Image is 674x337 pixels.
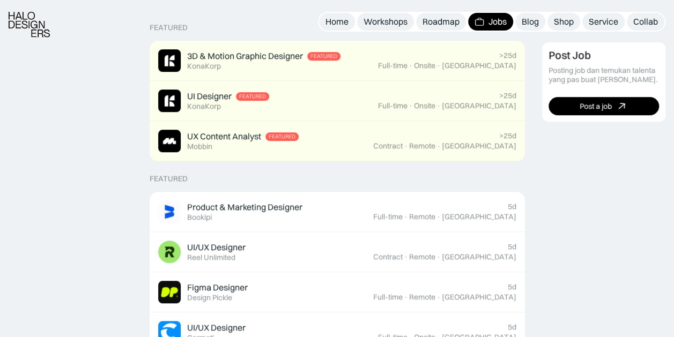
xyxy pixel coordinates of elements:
[150,232,525,272] a: Job ImageUI/UX DesignerReel Unlimited5dContract·Remote·[GEOGRAPHIC_DATA]
[404,293,408,302] div: ·
[158,89,181,112] img: Job Image
[499,51,516,60] div: >25d
[515,13,545,31] a: Blog
[547,13,580,31] a: Shop
[508,282,516,291] div: 5d
[378,61,408,70] div: Full-time
[373,252,403,261] div: Contract
[187,253,235,262] div: Reel Unlimited
[442,293,516,302] div: [GEOGRAPHIC_DATA]
[442,141,516,151] div: [GEOGRAPHIC_DATA]
[187,201,302,213] div: Product & Marketing Designer
[468,13,513,31] a: Jobs
[423,16,460,27] div: Roadmap
[508,242,516,251] div: 5d
[364,16,408,27] div: Workshops
[409,141,435,151] div: Remote
[187,102,221,111] div: KonaKorp
[522,16,539,27] div: Blog
[549,66,660,85] div: Posting job dan temukan talenta yang pas buat [PERSON_NAME].
[508,202,516,211] div: 5d
[580,102,612,111] div: Post a job
[549,49,591,62] div: Post Job
[499,91,516,100] div: >25d
[442,61,516,70] div: [GEOGRAPHIC_DATA]
[442,212,516,221] div: [GEOGRAPHIC_DATA]
[187,50,303,62] div: 3D & Motion Graphic Designer
[436,61,441,70] div: ·
[357,13,414,31] a: Workshops
[150,121,525,161] a: Job ImageUX Content AnalystFeaturedMobbin>25dContract·Remote·[GEOGRAPHIC_DATA]
[150,174,188,183] div: Featured
[158,241,181,263] img: Job Image
[373,212,403,221] div: Full-time
[373,141,403,151] div: Contract
[187,242,246,253] div: UI/UX Designer
[409,101,413,110] div: ·
[187,322,246,333] div: UI/UX Designer
[187,282,248,293] div: Figma Designer
[508,323,516,332] div: 5d
[627,13,664,31] a: Collab
[409,212,435,221] div: Remote
[150,272,525,312] a: Job ImageFigma DesignerDesign Pickle5dFull-time·Remote·[GEOGRAPHIC_DATA]
[554,16,574,27] div: Shop
[582,13,625,31] a: Service
[319,13,355,31] a: Home
[409,252,435,261] div: Remote
[436,141,441,151] div: ·
[416,13,466,31] a: Roadmap
[158,49,181,72] img: Job Image
[436,293,441,302] div: ·
[404,141,408,151] div: ·
[589,16,618,27] div: Service
[436,252,441,261] div: ·
[414,101,435,110] div: Onsite
[442,101,516,110] div: [GEOGRAPHIC_DATA]
[239,93,266,100] div: Featured
[499,131,516,140] div: >25d
[187,213,212,222] div: Bookipi
[442,252,516,261] div: [GEOGRAPHIC_DATA]
[409,61,413,70] div: ·
[549,98,660,116] a: Post a job
[404,212,408,221] div: ·
[414,61,435,70] div: Onsite
[409,293,435,302] div: Remote
[310,53,337,59] div: Featured
[150,41,525,81] a: Job Image3D & Motion Graphic DesignerFeaturedKonaKorp>25dFull-time·Onsite·[GEOGRAPHIC_DATA]
[187,293,232,302] div: Design Pickle
[187,91,232,102] div: UI Designer
[325,16,349,27] div: Home
[436,101,441,110] div: ·
[436,212,441,221] div: ·
[373,293,403,302] div: Full-time
[488,16,507,27] div: Jobs
[269,133,295,140] div: Featured
[633,16,658,27] div: Collab
[404,252,408,261] div: ·
[158,281,181,303] img: Job Image
[150,192,525,232] a: Job ImageProduct & Marketing DesignerBookipi5dFull-time·Remote·[GEOGRAPHIC_DATA]
[187,131,261,142] div: UX Content Analyst
[158,200,181,223] img: Job Image
[150,81,525,121] a: Job ImageUI DesignerFeaturedKonaKorp>25dFull-time·Onsite·[GEOGRAPHIC_DATA]
[187,142,212,151] div: Mobbin
[378,101,408,110] div: Full-time
[150,23,188,32] div: Featured
[187,62,221,71] div: KonaKorp
[158,130,181,152] img: Job Image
